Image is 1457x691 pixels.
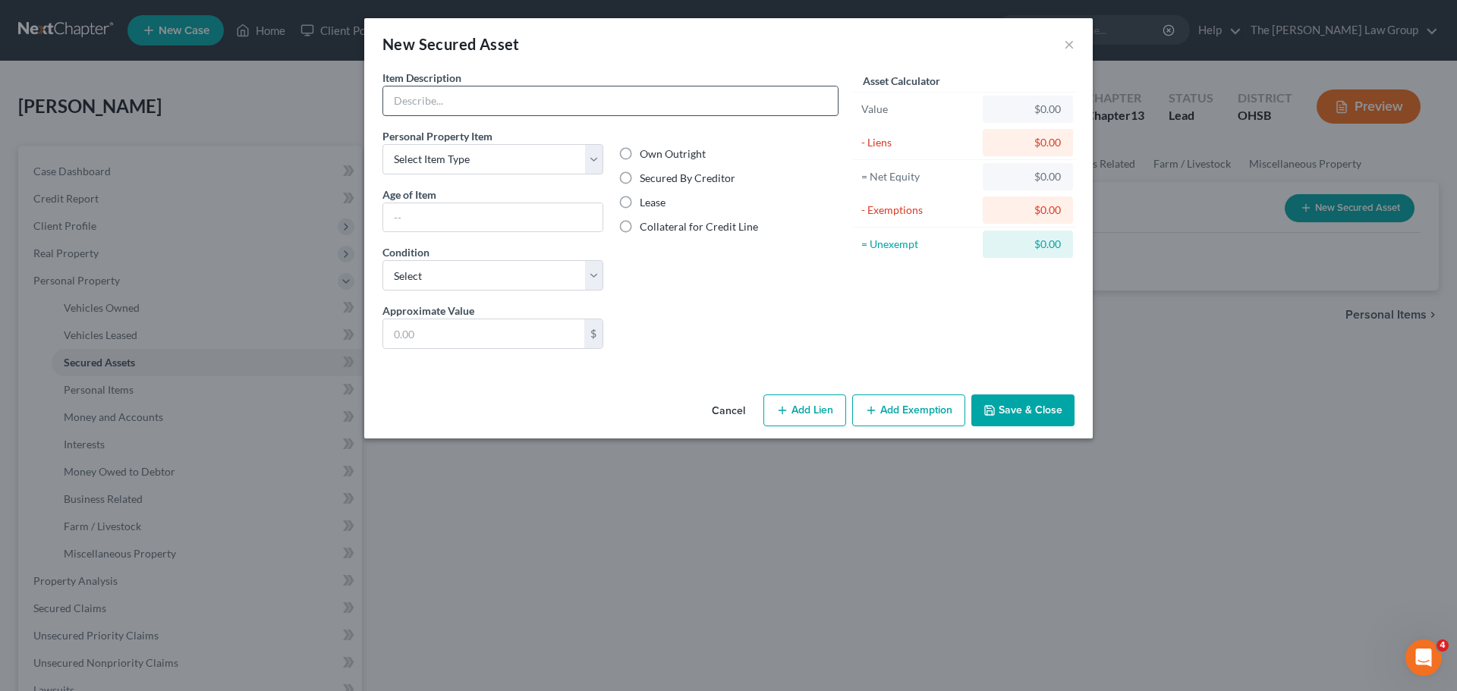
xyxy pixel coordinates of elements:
div: New Secured Asset [382,33,520,55]
button: Cancel [700,396,757,426]
div: $0.00 [995,237,1061,252]
div: $ [584,319,603,348]
span: 4 [1437,639,1449,652]
div: - Exemptions [861,203,976,218]
iframe: Intercom live chat [1405,639,1442,676]
label: Collateral for Credit Line [640,219,758,234]
label: Secured By Creditor [640,171,735,186]
label: Personal Property Item [382,128,492,144]
span: Item Description [382,71,461,84]
label: Own Outright [640,146,706,162]
label: Asset Calculator [863,73,940,89]
div: Value [861,102,976,117]
input: Describe... [383,86,838,115]
div: $0.00 [995,169,1061,184]
div: $0.00 [995,135,1061,150]
div: - Liens [861,135,976,150]
div: = Net Equity [861,169,976,184]
input: 0.00 [383,319,584,348]
button: Add Lien [763,394,846,426]
div: = Unexempt [861,237,976,252]
label: Lease [640,195,666,210]
div: $0.00 [995,102,1061,117]
button: × [1064,35,1075,53]
button: Save & Close [971,394,1075,426]
label: Condition [382,244,430,260]
span: Approximate Value [382,304,474,317]
label: Age of Item [382,187,436,203]
input: -- [383,203,603,232]
button: Add Exemption [852,394,965,426]
div: $0.00 [995,203,1061,218]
